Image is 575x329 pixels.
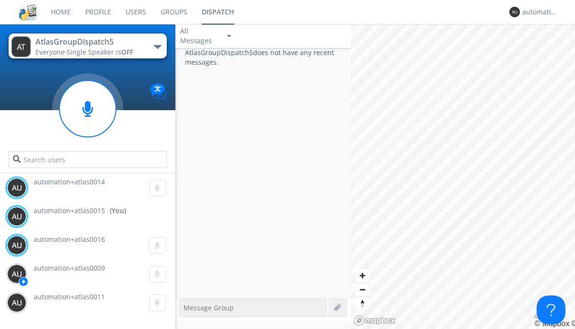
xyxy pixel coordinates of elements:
[34,206,105,216] span: automation+atlas0015
[11,36,31,57] img: 373638.png
[19,3,36,21] img: cddb5a64eb264b2086981ab96f4c1ba7
[7,264,26,284] img: 373638.png
[522,7,558,17] div: automation+atlas0015
[227,35,231,37] img: caret-down-sm.svg
[35,36,143,47] div: AtlasGroupDispatch5
[121,47,133,57] span: OFF
[9,34,166,58] button: AtlasGroupDispatch5Everyone·Single Speaker isOFF
[7,293,26,312] img: 373638.png
[537,295,565,324] iframe: Toggle Customer Support
[67,47,133,57] span: Single Speaker is
[34,177,105,186] span: automation+atlas0014
[7,207,26,226] img: 373638.png
[7,236,26,255] img: 373638.png
[356,269,369,283] button: Zoom in
[509,7,520,17] img: 373638.png
[180,26,218,45] div: All Messages
[150,83,167,100] img: Translation enabled
[356,283,369,296] button: Zoom out
[534,315,542,318] button: Toggle attribution
[356,296,369,310] button: Reset bearing to north
[354,315,396,326] a: Mapbox logo
[7,178,26,197] img: 373638.png
[35,47,143,57] div: Everyone ·
[34,235,105,244] span: automation+atlas0016
[110,206,126,216] div: (You)
[534,319,569,328] a: Mapbox
[34,292,105,301] span: automation+atlas0011
[9,151,166,168] input: Search users
[34,263,105,272] span: automation+atlas0009
[175,48,351,298] div: AtlasGroupDispatch5 does not have any recent messages.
